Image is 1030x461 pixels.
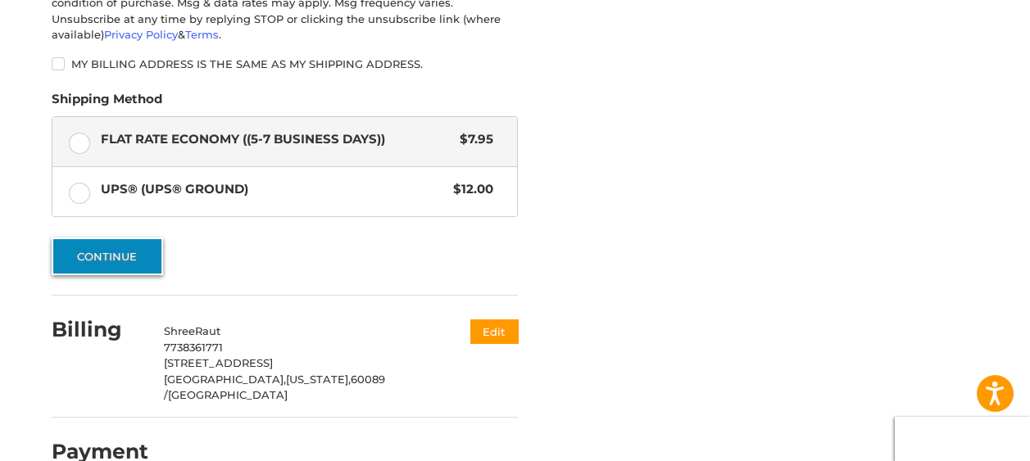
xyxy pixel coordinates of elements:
span: [GEOGRAPHIC_DATA], [164,373,286,386]
h2: Billing [52,317,147,342]
span: [GEOGRAPHIC_DATA] [168,388,288,401]
span: Shree [164,324,195,337]
a: Terms [185,28,219,41]
span: [STREET_ADDRESS] [164,356,273,369]
legend: Shipping Method [52,90,162,116]
button: Edit [470,319,518,343]
a: Privacy Policy [104,28,178,41]
button: Continue [52,237,163,275]
span: $7.95 [451,130,493,149]
span: Raut [195,324,220,337]
iframe: Google Customer Reviews [895,417,1030,461]
label: My billing address is the same as my shipping address. [52,57,518,70]
span: 7738361771 [164,341,223,354]
span: Flat Rate Economy ((5-7 Business Days)) [101,130,452,149]
span: $12.00 [445,180,493,199]
span: [US_STATE], [286,373,351,386]
span: UPS® (UPS® Ground) [101,180,446,199]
